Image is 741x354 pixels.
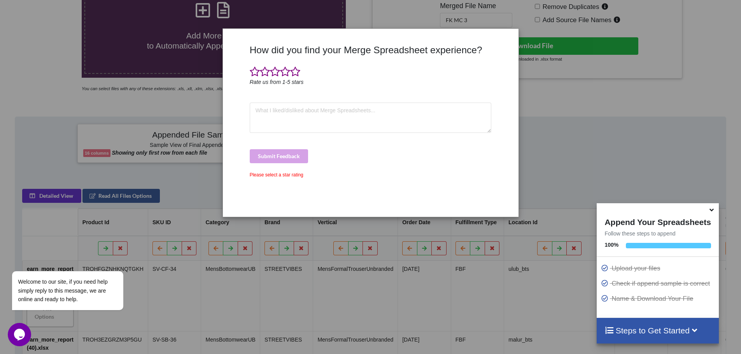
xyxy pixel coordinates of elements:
b: 100 % [604,242,618,248]
i: Rate us from 1-5 stars [250,79,304,85]
p: Follow these steps to append [597,230,718,237]
iframe: chat widget [8,323,33,346]
p: Check if append sample is correct [601,279,716,288]
p: Upload your files [601,263,716,273]
h4: Append Your Spreadsheets [597,215,718,227]
p: Name & Download Your File [601,294,716,303]
h3: How did you find your Merge Spreadsheet experience? [250,44,492,56]
div: Please select a star rating [250,171,492,178]
h4: Steps to Get Started [604,326,711,335]
iframe: chat widget [8,201,148,319]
